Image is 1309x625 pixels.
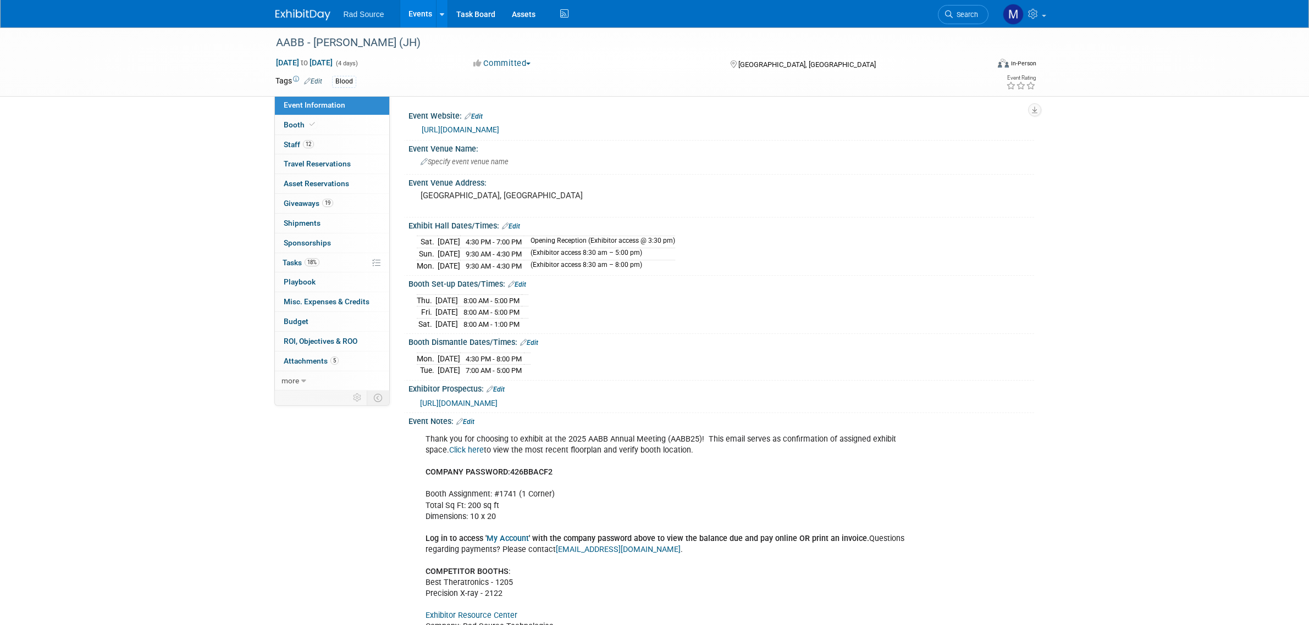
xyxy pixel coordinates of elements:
b: 426BBACF2 [510,467,553,477]
div: Event Venue Name: [408,141,1034,154]
span: [DATE] [DATE] [275,58,333,68]
a: Shipments [275,214,389,233]
span: to [299,58,310,67]
td: Toggle Event Tabs [367,390,389,405]
span: Shipments [284,219,321,227]
b: COMPETITOR [426,567,475,576]
span: Specify event venue name [421,158,509,166]
span: 18% [305,258,319,266]
a: Edit [487,386,505,393]
td: Thu. [417,294,435,306]
span: Booth [284,120,317,129]
span: 9:30 AM - 4:30 PM [466,262,522,270]
div: Event Venue Address: [408,175,1034,188]
td: [DATE] [435,306,458,319]
span: Asset Reservations [284,179,349,188]
span: Staff [284,140,314,149]
td: Tue. [417,365,438,376]
b: Log in to access ' ' with the company password above to view the balance due and pay online OR pr... [426,534,869,543]
div: Exhibitor Prospectus: [408,381,1034,395]
span: 8:00 AM - 1:00 PM [463,320,520,328]
a: Event Information [275,96,389,115]
a: Edit [502,222,520,230]
span: Sponsorships [284,238,331,247]
a: Click here [449,445,484,455]
a: Edit [508,281,526,288]
td: Sat. [417,318,435,330]
a: Sponsorships [275,233,389,253]
img: ExhibitDay [275,9,330,20]
a: Tasks18% [275,253,389,272]
span: Event Information [284,101,345,109]
div: Exhibit Hall Dates/Times: [408,217,1034,232]
a: Asset Reservations [275,174,389,193]
span: 4:30 PM - 7:00 PM [466,238,522,246]
img: Format-Inperson.png [998,59,1009,68]
td: [DATE] [438,236,460,248]
span: more [281,376,299,385]
i: Booth reservation complete [310,121,315,127]
span: 9:30 AM - 4:30 PM [466,250,522,258]
a: Edit [465,113,483,120]
span: [GEOGRAPHIC_DATA], [GEOGRAPHIC_DATA] [738,60,876,69]
button: Committed [470,58,535,69]
a: Exhibitor Resource Center [426,611,517,620]
a: more [275,371,389,390]
td: Sat. [417,236,438,248]
td: [DATE] [438,365,460,376]
div: Blood [332,76,356,87]
a: Search [938,5,988,24]
td: [DATE] [438,248,460,260]
td: [DATE] [438,260,460,271]
b: COMPANY PASSWORD: [426,467,510,477]
span: Search [953,10,978,19]
a: Playbook [275,272,389,292]
span: Attachments [284,356,339,365]
a: [URL][DOMAIN_NAME] [422,125,499,134]
div: Event Notes: [408,413,1034,427]
span: Travel Reservations [284,159,351,168]
span: Playbook [284,277,316,286]
span: (4 days) [335,60,358,67]
span: Budget [284,317,308,326]
td: (Exhibitor access 8:30 am – 5:00 pm) [524,248,675,260]
span: 8:00 AM - 5:00 PM [463,297,520,305]
a: Travel Reservations [275,154,389,174]
span: 4:30 PM - 8:00 PM [466,355,522,363]
span: Giveaways [284,199,333,208]
a: Misc. Expenses & Credits [275,292,389,311]
td: Fri. [417,306,435,319]
td: (Exhibitor access 8:30 am – 8:00 pm) [524,260,675,271]
a: Edit [520,339,538,347]
a: Giveaways19 [275,194,389,213]
div: AABB - [PERSON_NAME] (JH) [272,33,972,53]
td: [DATE] [435,318,458,330]
a: [URL][DOMAIN_NAME] [420,399,498,408]
td: Tags [275,75,322,88]
span: 12 [303,140,314,148]
span: 5 [330,356,339,365]
pre: [GEOGRAPHIC_DATA], [GEOGRAPHIC_DATA] [421,191,657,200]
div: Event Website: [408,108,1034,122]
span: 7:00 AM - 5:00 PM [466,366,522,375]
div: Booth Dismantle Dates/Times: [408,334,1034,348]
td: [DATE] [435,294,458,306]
td: Personalize Event Tab Strip [348,390,367,405]
span: 8:00 AM - 5:00 PM [463,308,520,316]
span: 19 [322,199,333,207]
td: [DATE] [438,353,460,365]
b: BOOTHS [477,567,509,576]
span: ROI, Objectives & ROO [284,337,357,345]
div: Event Rating [1006,75,1036,81]
a: [EMAIL_ADDRESS][DOMAIN_NAME] [556,545,681,554]
a: Budget [275,312,389,331]
span: Tasks [283,258,319,267]
div: Event Format [924,57,1037,74]
span: Rad Source [344,10,384,19]
td: Opening Reception (Exhibitor access @ 3:30 pm) [524,236,675,248]
a: Edit [304,77,322,85]
td: Sun. [417,248,438,260]
span: Misc. Expenses & Credits [284,297,369,306]
a: My Account [487,534,529,543]
td: Mon. [417,260,438,271]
